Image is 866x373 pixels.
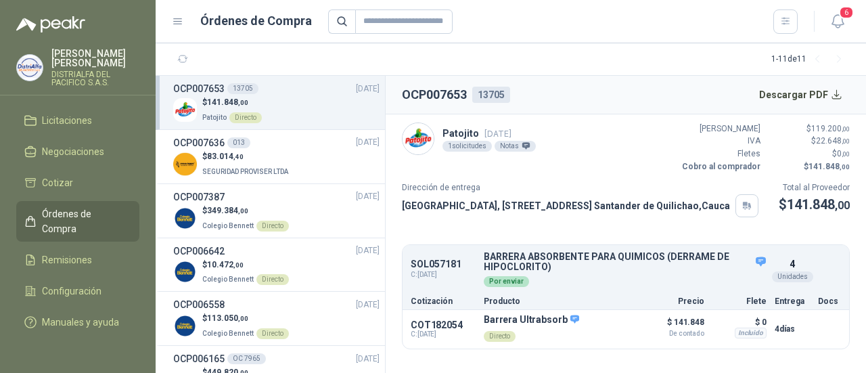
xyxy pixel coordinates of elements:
span: 141.848 [207,97,248,107]
span: Colegio Bennett [202,222,254,229]
img: Logo peakr [16,16,85,32]
a: Manuales y ayuda [16,309,139,335]
p: $ [769,160,850,173]
a: Negociaciones [16,139,139,164]
p: $ [779,194,850,215]
img: Company Logo [17,55,43,81]
p: $ [202,204,289,217]
a: Licitaciones [16,108,139,133]
a: Cotizar [16,170,139,196]
span: 113.050 [207,313,248,323]
div: Directo [484,331,516,342]
h3: OCP006558 [173,297,225,312]
span: De contado [637,330,704,337]
img: Company Logo [403,123,434,154]
span: 6 [839,6,854,19]
span: [DATE] [484,129,511,139]
div: 1 - 11 de 11 [771,49,850,70]
p: $ [769,135,850,148]
span: Remisiones [42,253,92,267]
p: Cobro al comprador [679,160,760,173]
p: COT182054 [411,320,476,330]
h3: OCP007636 [173,135,225,150]
p: Patojito [442,126,536,141]
h3: OCP006642 [173,244,225,259]
div: Directo [229,112,262,123]
p: Fletes [679,148,760,160]
span: Colegio Bennett [202,330,254,337]
p: $ 0 [712,314,767,330]
p: 4 días [775,321,810,337]
span: 119.200 [811,124,850,133]
p: Total al Proveedor [779,181,850,194]
p: $ [202,312,289,325]
span: Colegio Bennett [202,276,254,283]
button: 6 [825,9,850,34]
span: ,00 [842,150,850,158]
p: $ [202,96,262,109]
span: [DATE] [356,190,380,203]
p: Precio [637,297,704,305]
a: Órdenes de Compra [16,201,139,242]
span: Negociaciones [42,144,104,159]
span: [DATE] [356,353,380,366]
div: Incluido [735,328,767,338]
a: OCP006642[DATE] Company Logo$10.472,00Colegio BennettDirecto [173,244,380,286]
div: 1 solicitudes [442,141,492,152]
a: OCP007387[DATE] Company Logo$349.384,00Colegio BennettDirecto [173,190,380,232]
p: Docs [818,297,841,305]
a: OCP006558[DATE] Company Logo$113.050,00Colegio BennettDirecto [173,297,380,340]
div: Unidades [772,271,813,282]
img: Company Logo [173,206,197,230]
img: Company Logo [173,152,197,176]
span: Órdenes de Compra [42,206,127,236]
div: 13705 [227,83,258,94]
span: 141.848 [808,162,850,171]
span: Patojito [202,114,227,121]
h3: OCP007387 [173,190,225,204]
div: Directo [256,328,289,339]
p: $ [769,148,850,160]
span: ,00 [233,261,244,269]
p: BARRERA ABSORBENTE PARA QUIMICOS (DERRAME DE HIPOCLORITO) [484,252,767,273]
p: Barrera Ultrabsorb [484,314,579,326]
span: [DATE] [356,136,380,149]
h3: OCP006165 [173,351,225,366]
p: $ [769,123,850,135]
a: OCP00765313705[DATE] Company Logo$141.848,00PatojitoDirecto [173,81,380,124]
h3: OCP007653 [173,81,225,96]
span: ,00 [238,315,248,322]
img: Company Logo [173,314,197,338]
span: ,40 [233,153,244,160]
div: OC 7965 [227,353,266,364]
span: 10.472 [207,260,244,269]
h1: Órdenes de Compra [200,12,312,30]
span: ,00 [842,125,850,133]
div: 013 [227,137,250,148]
p: Cotización [411,297,476,305]
div: Directo [256,274,289,285]
span: 22.648 [816,136,850,146]
div: Directo [256,221,289,232]
p: [PERSON_NAME] [PERSON_NAME] [51,49,139,68]
a: OCP007636013[DATE] Company Logo$83.014,40SEGURIDAD PROVISER LTDA [173,135,380,178]
span: ,00 [238,99,248,106]
span: C: [DATE] [411,330,476,338]
span: ,00 [840,163,850,171]
span: [DATE] [356,244,380,257]
p: DISTRIALFA DEL PACIFICO S.A.S. [51,70,139,87]
div: Por enviar [484,276,529,287]
span: ,00 [238,207,248,215]
a: Remisiones [16,247,139,273]
p: IVA [679,135,760,148]
img: Company Logo [173,260,197,284]
span: 141.848 [787,196,850,213]
span: Manuales y ayuda [42,315,119,330]
p: Producto [484,297,629,305]
button: Descargar PDF [752,81,850,108]
a: Configuración [16,278,139,304]
span: [DATE] [356,299,380,311]
span: Cotizar [42,175,73,190]
span: Configuración [42,284,101,299]
p: [PERSON_NAME] [679,123,760,135]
